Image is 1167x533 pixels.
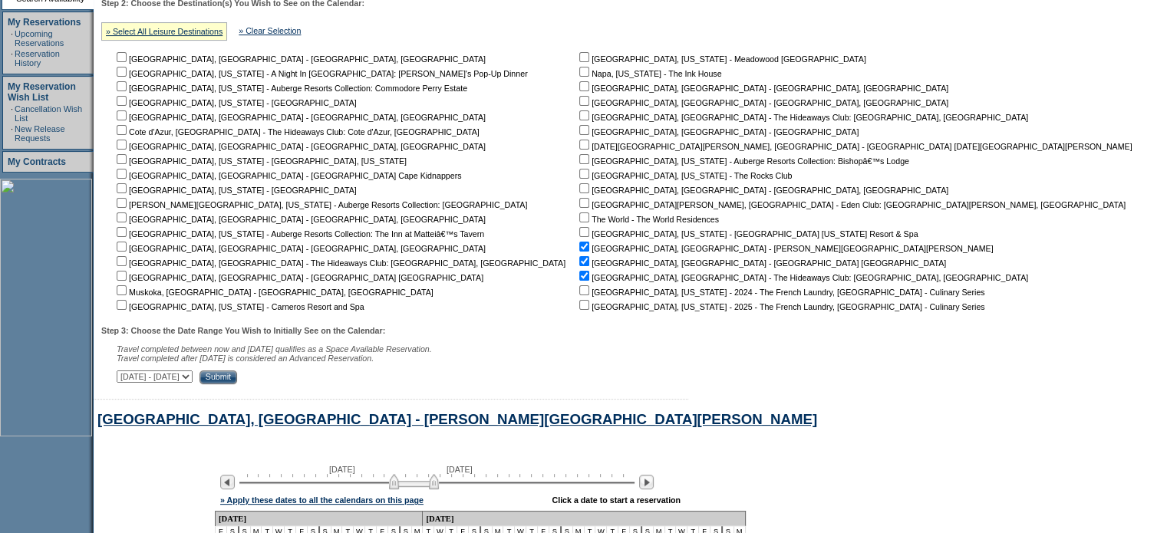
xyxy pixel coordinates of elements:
[106,27,223,36] a: » Select All Leisure Destinations
[114,258,565,268] nobr: [GEOGRAPHIC_DATA], [GEOGRAPHIC_DATA] - The Hideaways Club: [GEOGRAPHIC_DATA], [GEOGRAPHIC_DATA]
[639,475,654,489] img: Next
[114,127,480,137] nobr: Cote d'Azur, [GEOGRAPHIC_DATA] - The Hideaways Club: Cote d'Azur, [GEOGRAPHIC_DATA]
[576,69,721,78] nobr: Napa, [US_STATE] - The Ink House
[576,244,993,253] nobr: [GEOGRAPHIC_DATA], [GEOGRAPHIC_DATA] - [PERSON_NAME][GEOGRAPHIC_DATA][PERSON_NAME]
[239,26,301,35] a: » Clear Selection
[15,104,82,123] a: Cancellation Wish List
[114,273,483,282] nobr: [GEOGRAPHIC_DATA], [GEOGRAPHIC_DATA] - [GEOGRAPHIC_DATA] [GEOGRAPHIC_DATA]
[8,81,76,103] a: My Reservation Wish List
[114,244,486,253] nobr: [GEOGRAPHIC_DATA], [GEOGRAPHIC_DATA] - [GEOGRAPHIC_DATA], [GEOGRAPHIC_DATA]
[576,215,719,224] nobr: The World - The World Residences
[114,69,528,78] nobr: [GEOGRAPHIC_DATA], [US_STATE] - A Night In [GEOGRAPHIC_DATA]: [PERSON_NAME]'s Pop-Up Dinner
[552,495,681,505] div: Click a date to start a reservation
[11,104,13,123] td: ·
[576,258,946,268] nobr: [GEOGRAPHIC_DATA], [GEOGRAPHIC_DATA] - [GEOGRAPHIC_DATA] [GEOGRAPHIC_DATA]
[114,113,486,122] nobr: [GEOGRAPHIC_DATA], [GEOGRAPHIC_DATA] - [GEOGRAPHIC_DATA], [GEOGRAPHIC_DATA]
[114,302,364,311] nobr: [GEOGRAPHIC_DATA], [US_STATE] - Carneros Resort and Spa
[114,84,467,93] nobr: [GEOGRAPHIC_DATA], [US_STATE] - Auberge Resorts Collection: Commodore Perry Estate
[576,302,984,311] nobr: [GEOGRAPHIC_DATA], [US_STATE] - 2025 - The French Laundry, [GEOGRAPHIC_DATA] - Culinary Series
[8,17,81,28] a: My Reservations
[114,215,486,224] nobr: [GEOGRAPHIC_DATA], [GEOGRAPHIC_DATA] - [GEOGRAPHIC_DATA], [GEOGRAPHIC_DATA]
[216,511,423,526] td: [DATE]
[15,29,64,48] a: Upcoming Reservations
[220,495,424,505] a: » Apply these dates to all the calendars on this page
[11,29,13,48] td: ·
[199,370,237,384] input: Submit
[15,49,60,67] a: Reservation History
[576,127,859,137] nobr: [GEOGRAPHIC_DATA], [GEOGRAPHIC_DATA] - [GEOGRAPHIC_DATA]
[8,156,66,167] a: My Contracts
[114,156,407,166] nobr: [GEOGRAPHIC_DATA], [US_STATE] - [GEOGRAPHIC_DATA], [US_STATE]
[576,273,1028,282] nobr: [GEOGRAPHIC_DATA], [GEOGRAPHIC_DATA] - The Hideaways Club: [GEOGRAPHIC_DATA], [GEOGRAPHIC_DATA]
[576,54,866,64] nobr: [GEOGRAPHIC_DATA], [US_STATE] - Meadowood [GEOGRAPHIC_DATA]
[576,288,984,297] nobr: [GEOGRAPHIC_DATA], [US_STATE] - 2024 - The French Laundry, [GEOGRAPHIC_DATA] - Culinary Series
[15,124,64,143] a: New Release Requests
[11,49,13,67] td: ·
[447,465,473,474] span: [DATE]
[423,511,745,526] td: [DATE]
[117,354,374,363] nobr: Travel completed after [DATE] is considered an Advanced Reservation.
[101,326,385,335] b: Step 3: Choose the Date Range You Wish to Initially See on the Calendar:
[114,54,486,64] nobr: [GEOGRAPHIC_DATA], [GEOGRAPHIC_DATA] - [GEOGRAPHIC_DATA], [GEOGRAPHIC_DATA]
[114,288,434,297] nobr: Muskoka, [GEOGRAPHIC_DATA] - [GEOGRAPHIC_DATA], [GEOGRAPHIC_DATA]
[576,156,909,166] nobr: [GEOGRAPHIC_DATA], [US_STATE] - Auberge Resorts Collection: Bishopâ€™s Lodge
[576,142,1132,151] nobr: [DATE][GEOGRAPHIC_DATA][PERSON_NAME], [GEOGRAPHIC_DATA] - [GEOGRAPHIC_DATA] [DATE][GEOGRAPHIC_DAT...
[576,84,948,93] nobr: [GEOGRAPHIC_DATA], [GEOGRAPHIC_DATA] - [GEOGRAPHIC_DATA], [GEOGRAPHIC_DATA]
[576,229,918,239] nobr: [GEOGRAPHIC_DATA], [US_STATE] - [GEOGRAPHIC_DATA] [US_STATE] Resort & Spa
[11,124,13,143] td: ·
[114,98,357,107] nobr: [GEOGRAPHIC_DATA], [US_STATE] - [GEOGRAPHIC_DATA]
[97,411,817,427] a: [GEOGRAPHIC_DATA], [GEOGRAPHIC_DATA] - [PERSON_NAME][GEOGRAPHIC_DATA][PERSON_NAME]
[220,475,235,489] img: Previous
[576,200,1126,209] nobr: [GEOGRAPHIC_DATA][PERSON_NAME], [GEOGRAPHIC_DATA] - Eden Club: [GEOGRAPHIC_DATA][PERSON_NAME], [G...
[576,113,1028,122] nobr: [GEOGRAPHIC_DATA], [GEOGRAPHIC_DATA] - The Hideaways Club: [GEOGRAPHIC_DATA], [GEOGRAPHIC_DATA]
[114,186,357,195] nobr: [GEOGRAPHIC_DATA], [US_STATE] - [GEOGRAPHIC_DATA]
[114,142,486,151] nobr: [GEOGRAPHIC_DATA], [GEOGRAPHIC_DATA] - [GEOGRAPHIC_DATA], [GEOGRAPHIC_DATA]
[329,465,355,474] span: [DATE]
[114,171,461,180] nobr: [GEOGRAPHIC_DATA], [GEOGRAPHIC_DATA] - [GEOGRAPHIC_DATA] Cape Kidnappers
[114,200,527,209] nobr: [PERSON_NAME][GEOGRAPHIC_DATA], [US_STATE] - Auberge Resorts Collection: [GEOGRAPHIC_DATA]
[576,171,792,180] nobr: [GEOGRAPHIC_DATA], [US_STATE] - The Rocks Club
[576,186,948,195] nobr: [GEOGRAPHIC_DATA], [GEOGRAPHIC_DATA] - [GEOGRAPHIC_DATA], [GEOGRAPHIC_DATA]
[576,98,948,107] nobr: [GEOGRAPHIC_DATA], [GEOGRAPHIC_DATA] - [GEOGRAPHIC_DATA], [GEOGRAPHIC_DATA]
[114,229,484,239] nobr: [GEOGRAPHIC_DATA], [US_STATE] - Auberge Resorts Collection: The Inn at Matteiâ€™s Tavern
[117,344,432,354] span: Travel completed between now and [DATE] qualifies as a Space Available Reservation.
